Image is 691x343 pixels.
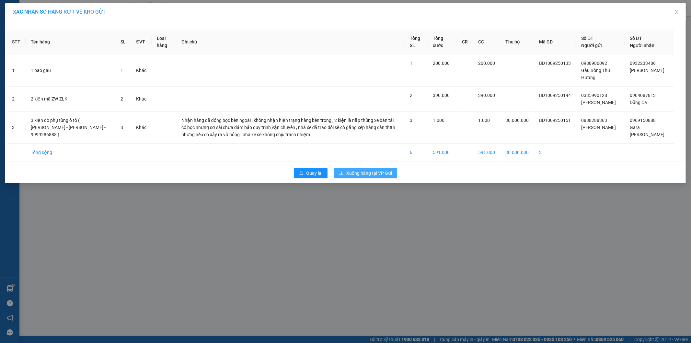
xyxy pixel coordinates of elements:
[131,112,152,144] td: Khác
[674,9,679,15] span: close
[294,168,328,178] button: rollbackQuay lại
[473,30,500,54] th: CC
[534,30,576,54] th: Mã GD
[121,96,123,101] span: 2
[306,170,322,177] span: Quay lại
[7,112,26,144] td: 3
[473,144,500,161] td: 591.000
[433,118,445,123] span: 1.000
[410,61,413,66] span: 1
[121,125,123,130] span: 3
[457,30,473,54] th: CR
[121,68,123,73] span: 1
[630,100,647,105] span: Dũng Ca
[131,54,152,87] td: Khác
[31,36,59,46] strong: TĐ chuyển phát:
[433,61,450,66] span: 200.000
[581,93,607,98] span: 0335990128
[32,20,64,34] strong: PHIẾU GỬI HÀNG
[334,168,397,178] button: downloadXuống hàng tại VP Gửi
[428,144,457,161] td: 591.000
[433,93,450,98] span: 390.000
[26,54,115,87] td: 1 bao gấu
[630,93,656,98] span: 0904087813
[181,118,395,137] span: Nhận hàng đã đóng bọc bên ngoài , không nhận hiện trạng hàng bên trong , 2 kiện là nắp thùng xe b...
[3,17,28,41] img: logo
[131,87,152,112] td: Khác
[630,68,664,73] span: [PERSON_NAME]
[405,144,428,161] td: 6
[26,30,115,54] th: Tên hàng
[176,30,405,54] th: Ghi chú
[581,68,610,80] span: Gấu Bông Thu Hương
[7,54,26,87] td: 1
[26,112,115,144] td: 3 kiện đồ phụ tùng ô tô ( [PERSON_NAME] - [PERSON_NAME] - 9999286888 )
[346,170,392,177] span: Xuống hàng tại VP Gửi
[630,36,642,41] span: Số ĐT
[131,30,152,54] th: ĐVT
[581,100,616,105] span: [PERSON_NAME]
[581,43,602,48] span: Người gửi
[630,61,656,66] span: 0932233486
[7,30,26,54] th: STT
[478,61,495,66] span: 200.000
[539,118,571,123] span: BD1009250151
[32,5,64,19] strong: VIỆT HIẾU LOGISTIC
[68,31,106,38] span: LC1109250158
[26,87,115,112] td: 2 kiện mã ZW-ZLK
[7,87,26,112] td: 2
[13,9,105,15] span: XÁC NHẬN SỐ HÀNG RỚT VỀ KHO GỬI
[478,93,495,98] span: 390.000
[500,144,534,161] td: 30.000.000
[115,30,131,54] th: SL
[428,30,457,54] th: Tổng cước
[478,118,490,123] span: 1.000
[630,125,664,137] span: Gara [PERSON_NAME]
[534,144,576,161] td: 3
[500,30,534,54] th: Thu hộ
[26,144,115,161] td: Tổng cộng
[405,30,428,54] th: Tổng SL
[581,61,607,66] span: 0988986092
[37,41,65,51] strong: 02143888555, 0243777888
[410,93,413,98] span: 2
[410,118,413,123] span: 3
[505,118,529,123] span: 30.000.000
[630,118,656,123] span: 0969150888
[630,43,654,48] span: Người nhận
[581,36,593,41] span: Số ĐT
[581,125,616,130] span: [PERSON_NAME]
[581,118,607,123] span: 0888288363
[539,61,571,66] span: BD1009250133
[539,93,571,98] span: BD1009250144
[299,171,304,176] span: rollback
[152,30,176,54] th: Loại hàng
[668,3,686,21] button: Close
[339,171,344,176] span: download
